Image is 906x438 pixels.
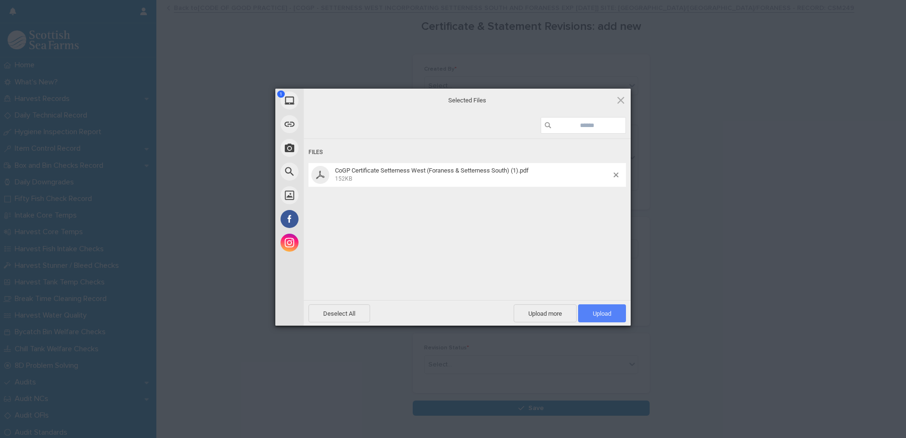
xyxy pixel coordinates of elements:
[275,207,389,231] div: Facebook
[308,304,370,322] span: Deselect All
[372,96,562,105] span: Selected Files
[332,167,614,182] span: CoGP Certificate Setterness West (Foraness & Setterness South) (1).pdf
[275,89,389,112] div: My Device
[275,136,389,160] div: Take Photo
[275,112,389,136] div: Link (URL)
[277,91,285,98] span: 1
[275,160,389,183] div: Web Search
[616,95,626,105] span: Click here or hit ESC to close picker
[335,175,352,182] span: 152KB
[578,304,626,322] span: Upload
[275,183,389,207] div: Unsplash
[335,167,529,174] span: CoGP Certificate Setterness West (Foraness & Setterness South) (1).pdf
[308,144,626,161] div: Files
[275,231,389,255] div: Instagram
[514,304,577,322] span: Upload more
[593,310,611,317] span: Upload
